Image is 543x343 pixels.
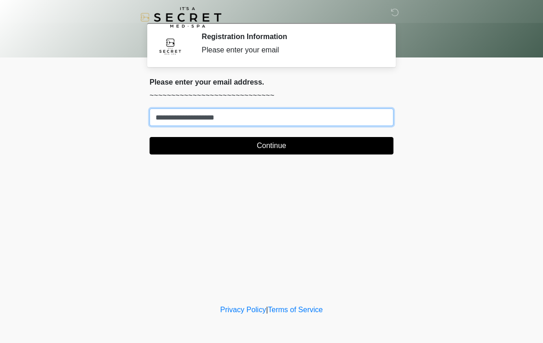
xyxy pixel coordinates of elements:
[202,32,380,41] h2: Registration Information
[266,306,268,314] a: |
[150,137,393,154] button: Continue
[140,7,221,28] img: It's A Secret Med Spa Logo
[268,306,323,314] a: Terms of Service
[202,45,380,56] div: Please enter your email
[220,306,266,314] a: Privacy Policy
[150,90,393,101] p: ~~~~~~~~~~~~~~~~~~~~~~~~~~~~~
[150,78,393,86] h2: Please enter your email address.
[156,32,184,60] img: Agent Avatar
